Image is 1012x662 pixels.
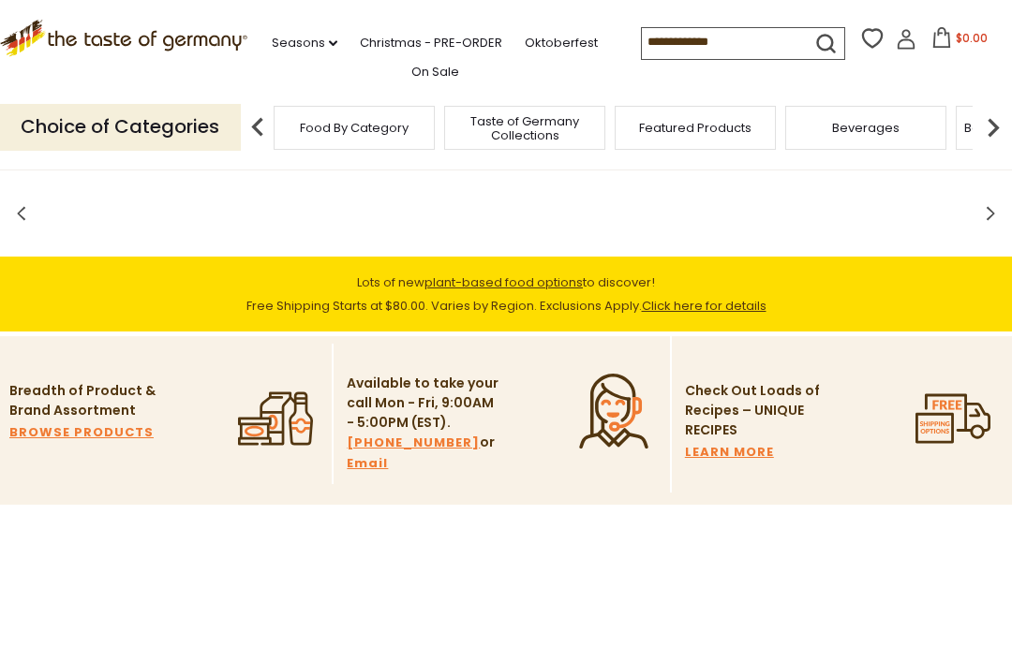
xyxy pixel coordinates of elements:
[685,381,821,440] p: Check Out Loads of Recipes – UNIQUE RECIPES
[411,62,459,82] a: On Sale
[450,114,600,142] a: Taste of Germany Collections
[9,422,154,443] a: BROWSE PRODUCTS
[642,297,766,315] a: Click here for details
[239,109,276,146] img: previous arrow
[360,33,502,53] a: Christmas - PRE-ORDER
[920,27,1000,55] button: $0.00
[525,33,598,53] a: Oktoberfest
[272,33,337,53] a: Seasons
[347,374,501,474] p: Available to take your call Mon - Fri, 9:00AM - 5:00PM (EST). or
[300,121,409,135] a: Food By Category
[246,273,766,315] span: Lots of new to discover! Free Shipping Starts at $80.00. Varies by Region. Exclusions Apply.
[639,121,752,135] a: Featured Products
[685,442,774,463] a: LEARN MORE
[347,453,388,474] a: Email
[9,381,164,420] p: Breadth of Product & Brand Assortment
[832,121,900,135] a: Beverages
[347,433,480,453] a: [PHONE_NUMBER]
[975,109,1012,146] img: next arrow
[424,273,583,291] a: plant-based food options
[956,30,988,46] span: $0.00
